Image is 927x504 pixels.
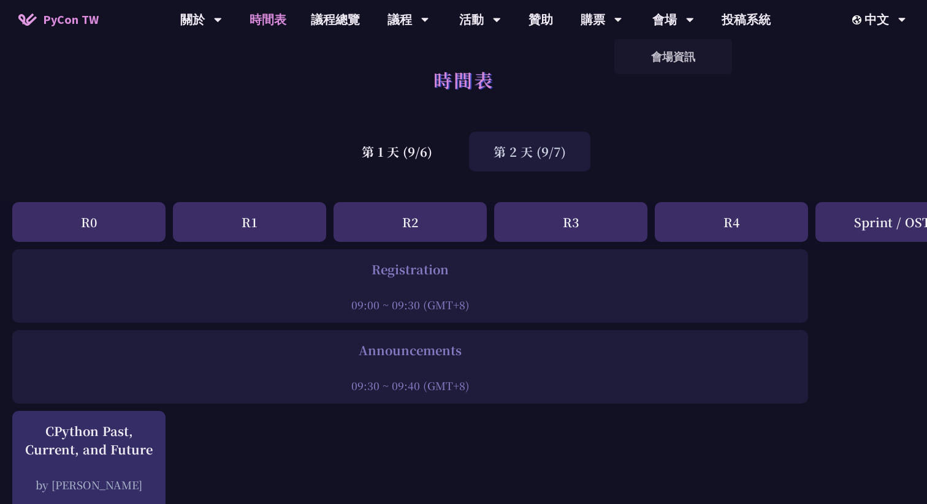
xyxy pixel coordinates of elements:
div: R3 [494,202,647,242]
a: 會場資訊 [614,42,732,71]
a: PyCon TW [6,4,111,35]
div: 09:30 ~ 09:40 (GMT+8) [18,378,802,393]
div: R0 [12,202,166,242]
div: by [PERSON_NAME] [18,477,159,492]
div: R1 [173,202,326,242]
div: Registration [18,260,802,279]
div: 第 1 天 (9/6) [337,132,457,171]
div: 第 2 天 (9/7) [469,132,590,171]
img: Home icon of PyCon TW 2025 [18,13,37,26]
div: Announcements [18,341,802,359]
div: R4 [655,202,808,242]
img: Locale Icon [852,15,864,24]
h1: 時間表 [433,61,494,98]
div: 09:00 ~ 09:30 (GMT+8) [18,297,802,312]
div: R2 [334,202,487,242]
div: CPython Past, Current, and Future [18,422,159,459]
span: PyCon TW [43,10,99,29]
